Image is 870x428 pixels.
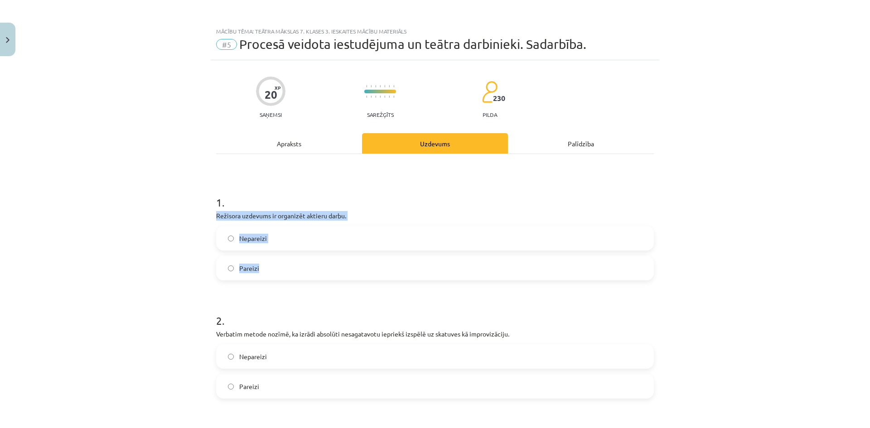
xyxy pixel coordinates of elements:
span: Pareizi [239,382,259,391]
p: Režisora uzdevums ir organizēt aktieru darbu. [216,211,654,221]
h1: 2 . [216,298,654,327]
div: Mācību tēma: Teātra mākslas 7. klases 3. ieskaites mācību materiāls [216,28,654,34]
img: icon-short-line-57e1e144782c952c97e751825c79c345078a6d821885a25fce030b3d8c18986b.svg [384,96,385,98]
img: icon-short-line-57e1e144782c952c97e751825c79c345078a6d821885a25fce030b3d8c18986b.svg [366,96,367,98]
span: Pareizi [239,264,259,273]
img: icon-short-line-57e1e144782c952c97e751825c79c345078a6d821885a25fce030b3d8c18986b.svg [375,85,376,87]
img: icon-short-line-57e1e144782c952c97e751825c79c345078a6d821885a25fce030b3d8c18986b.svg [366,85,367,87]
div: Apraksts [216,133,362,154]
span: #5 [216,39,237,50]
img: icon-short-line-57e1e144782c952c97e751825c79c345078a6d821885a25fce030b3d8c18986b.svg [375,96,376,98]
p: pilda [483,111,497,118]
p: Verbatim metode nozīmē, ka izrādi absolūti nesagatavotu iepriekš izspēlē uz skatuves kā improvizā... [216,329,654,339]
input: Pareizi [228,265,234,271]
img: icon-short-line-57e1e144782c952c97e751825c79c345078a6d821885a25fce030b3d8c18986b.svg [389,85,390,87]
img: icon-short-line-57e1e144782c952c97e751825c79c345078a6d821885a25fce030b3d8c18986b.svg [393,85,394,87]
p: Sarežģīts [367,111,394,118]
span: Procesā veidota iestudējuma un teātra darbinieki. Sadarbība. [239,37,586,52]
div: Palīdzība [508,133,654,154]
h1: 1 . [216,180,654,208]
div: 20 [265,88,277,101]
p: Saņemsi [256,111,285,118]
img: icon-close-lesson-0947bae3869378f0d4975bcd49f059093ad1ed9edebbc8119c70593378902aed.svg [6,37,10,43]
img: icon-short-line-57e1e144782c952c97e751825c79c345078a6d821885a25fce030b3d8c18986b.svg [384,85,385,87]
span: Nepareizi [239,234,267,243]
input: Nepareizi [228,354,234,360]
span: Nepareizi [239,352,267,361]
img: icon-short-line-57e1e144782c952c97e751825c79c345078a6d821885a25fce030b3d8c18986b.svg [371,85,372,87]
img: students-c634bb4e5e11cddfef0936a35e636f08e4e9abd3cc4e673bd6f9a4125e45ecb1.svg [482,81,498,103]
span: XP [275,85,280,90]
input: Pareizi [228,384,234,390]
div: Uzdevums [362,133,508,154]
img: icon-short-line-57e1e144782c952c97e751825c79c345078a6d821885a25fce030b3d8c18986b.svg [371,96,372,98]
img: icon-short-line-57e1e144782c952c97e751825c79c345078a6d821885a25fce030b3d8c18986b.svg [393,96,394,98]
img: icon-short-line-57e1e144782c952c97e751825c79c345078a6d821885a25fce030b3d8c18986b.svg [389,96,390,98]
span: 230 [493,94,505,102]
input: Nepareizi [228,236,234,241]
img: icon-short-line-57e1e144782c952c97e751825c79c345078a6d821885a25fce030b3d8c18986b.svg [380,96,381,98]
img: icon-short-line-57e1e144782c952c97e751825c79c345078a6d821885a25fce030b3d8c18986b.svg [380,85,381,87]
